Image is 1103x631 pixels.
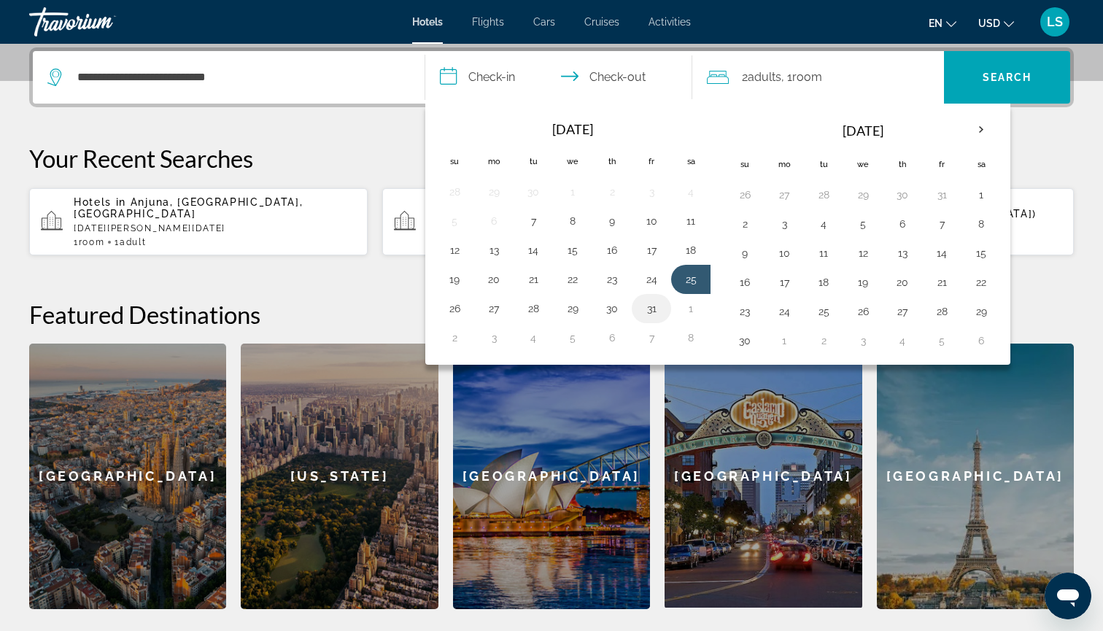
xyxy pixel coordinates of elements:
[443,328,466,348] button: Day 2
[679,269,703,290] button: Day 25
[241,344,438,609] div: [US_STATE]
[29,344,226,609] a: Barcelona[GEOGRAPHIC_DATA]
[482,298,506,319] button: Day 27
[812,301,835,322] button: Day 25
[891,272,914,293] button: Day 20
[640,328,663,348] button: Day 7
[1045,573,1091,619] iframe: Bouton de lancement de la fenêtre de messagerie
[733,330,756,351] button: Day 30
[561,182,584,202] button: Day 1
[1036,7,1074,37] button: User Menu
[961,113,1001,147] button: Next month
[792,70,822,84] span: Room
[600,328,624,348] button: Day 6
[640,240,663,260] button: Day 17
[877,344,1074,609] div: [GEOGRAPHIC_DATA]
[930,185,953,205] button: Day 31
[733,185,756,205] button: Day 26
[983,71,1032,83] span: Search
[851,301,875,322] button: Day 26
[773,185,796,205] button: Day 27
[482,211,506,231] button: Day 6
[29,300,1074,329] h2: Featured Destinations
[765,113,961,148] th: [DATE]
[773,330,796,351] button: Day 1
[443,298,466,319] button: Day 26
[29,3,175,41] a: Travorium
[812,243,835,263] button: Day 11
[970,272,993,293] button: Day 22
[74,237,104,247] span: 1
[74,223,356,233] p: [DATE][PERSON_NAME][DATE]
[725,113,1001,355] table: Right calendar grid
[692,51,945,104] button: Travelers: 2 adults, 0 children
[665,344,862,608] div: [GEOGRAPHIC_DATA]
[812,330,835,351] button: Day 2
[679,182,703,202] button: Day 4
[453,344,650,609] div: [GEOGRAPHIC_DATA]
[733,214,756,234] button: Day 2
[812,185,835,205] button: Day 28
[970,185,993,205] button: Day 1
[522,211,545,231] button: Day 7
[522,240,545,260] button: Day 14
[733,272,756,293] button: Day 16
[851,185,875,205] button: Day 29
[679,328,703,348] button: Day 8
[877,344,1074,609] a: Paris[GEOGRAPHIC_DATA]
[978,18,1000,29] span: USD
[640,269,663,290] button: Day 24
[970,243,993,263] button: Day 15
[561,328,584,348] button: Day 5
[522,182,545,202] button: Day 30
[600,240,624,260] button: Day 16
[561,240,584,260] button: Day 15
[443,182,466,202] button: Day 28
[851,272,875,293] button: Day 19
[891,330,914,351] button: Day 4
[79,237,105,247] span: Room
[533,16,555,28] a: Cars
[773,301,796,322] button: Day 24
[29,144,1074,173] p: Your Recent Searches
[851,243,875,263] button: Day 12
[891,185,914,205] button: Day 30
[679,211,703,231] button: Day 11
[600,269,624,290] button: Day 23
[472,16,504,28] span: Flights
[640,211,663,231] button: Day 10
[561,211,584,231] button: Day 8
[970,330,993,351] button: Day 6
[29,344,226,609] div: [GEOGRAPHIC_DATA]
[944,51,1070,104] button: Search
[733,243,756,263] button: Day 9
[120,237,146,247] span: Adult
[930,243,953,263] button: Day 14
[978,12,1014,34] button: Change currency
[970,301,993,322] button: Day 29
[584,16,619,28] span: Cruises
[970,214,993,234] button: Day 8
[425,51,692,104] button: Select check in and out date
[679,240,703,260] button: Day 18
[891,214,914,234] button: Day 6
[1047,15,1063,29] span: LS
[640,182,663,202] button: Day 3
[600,182,624,202] button: Day 2
[412,16,443,28] span: Hotels
[649,16,691,28] a: Activities
[453,344,650,609] a: Sydney[GEOGRAPHIC_DATA]
[482,328,506,348] button: Day 3
[522,269,545,290] button: Day 21
[773,243,796,263] button: Day 10
[812,272,835,293] button: Day 18
[665,344,862,609] a: San Diego[GEOGRAPHIC_DATA]
[76,66,403,88] input: Search hotel destination
[561,269,584,290] button: Day 22
[443,269,466,290] button: Day 19
[773,272,796,293] button: Day 17
[930,272,953,293] button: Day 21
[115,237,146,247] span: 1
[74,196,126,208] span: Hotels in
